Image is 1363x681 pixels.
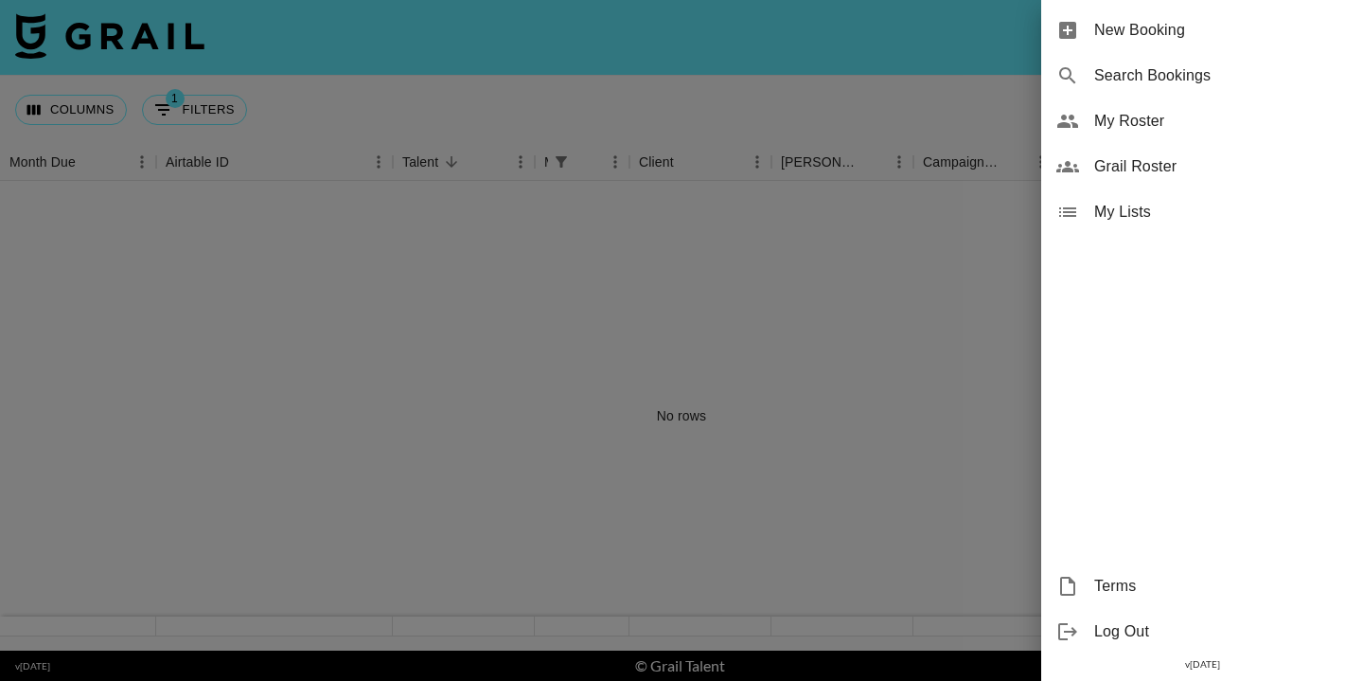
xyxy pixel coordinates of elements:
div: My Lists [1041,189,1363,235]
span: My Roster [1094,110,1348,133]
div: Grail Roster [1041,144,1363,189]
div: v [DATE] [1041,654,1363,674]
div: Search Bookings [1041,53,1363,99]
span: Log Out [1094,620,1348,643]
span: Terms [1094,575,1348,598]
span: My Lists [1094,201,1348,224]
span: New Booking [1094,19,1348,42]
div: New Booking [1041,8,1363,53]
div: Log Out [1041,609,1363,654]
div: Terms [1041,564,1363,609]
span: Search Bookings [1094,64,1348,87]
div: My Roster [1041,99,1363,144]
span: Grail Roster [1094,155,1348,178]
